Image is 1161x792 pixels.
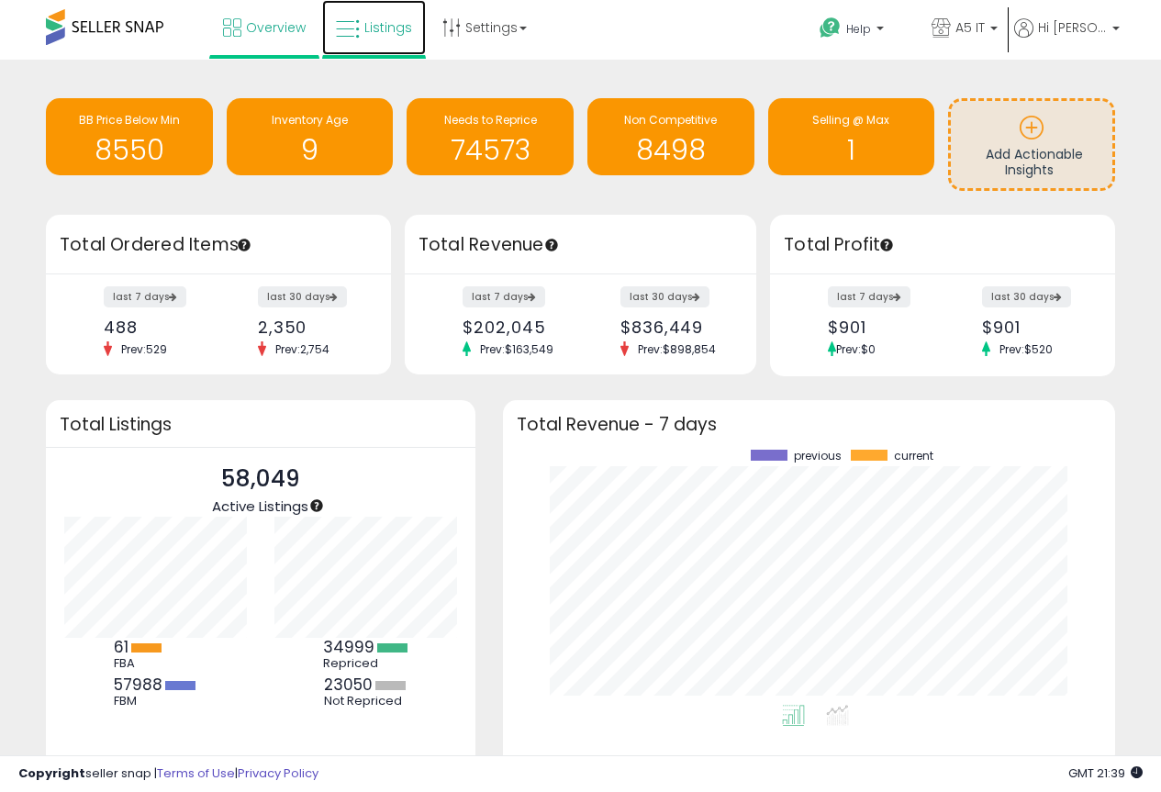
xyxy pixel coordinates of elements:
div: 2,350 [258,318,359,337]
label: last 30 days [620,286,709,307]
div: FBM [114,694,196,708]
div: Tooltip anchor [878,237,895,253]
div: Tooltip anchor [308,497,325,514]
span: Inventory Age [272,112,348,128]
a: Needs to Reprice 74573 [407,98,574,175]
div: Tooltip anchor [543,237,560,253]
span: Active Listings [212,496,308,516]
span: A5 IT [955,18,985,37]
h1: 74573 [416,135,564,165]
span: Help [846,21,871,37]
div: $901 [828,318,929,337]
a: BB Price Below Min 8550 [46,98,213,175]
div: seller snap | | [18,765,318,783]
label: last 7 days [828,286,910,307]
span: Selling @ Max [812,112,889,128]
a: Privacy Policy [238,764,318,782]
span: Add Actionable Insights [986,145,1083,180]
span: Prev: 529 [112,341,176,357]
div: $901 [982,318,1083,337]
span: Hi [PERSON_NAME] [1038,18,1107,37]
label: last 7 days [104,286,186,307]
label: last 7 days [463,286,545,307]
h1: 8550 [55,135,204,165]
div: $836,449 [620,318,724,337]
b: 61 [114,636,128,658]
label: last 30 days [982,286,1071,307]
h1: 8498 [597,135,745,165]
h1: 1 [777,135,926,165]
div: Tooltip anchor [236,237,252,253]
a: Help [805,3,915,60]
div: 488 [104,318,205,337]
span: Listings [364,18,412,37]
p: 58,049 [212,462,308,496]
a: Add Actionable Insights [951,101,1112,188]
b: 57988 [114,674,162,696]
span: Overview [246,18,306,37]
a: Inventory Age 9 [227,98,394,175]
strong: Copyright [18,764,85,782]
i: Get Help [819,17,842,39]
h3: Total Ordered Items [60,232,377,258]
h1: 9 [236,135,385,165]
span: current [894,450,933,463]
span: Prev: $163,549 [471,341,563,357]
span: previous [794,450,842,463]
span: Prev: 2,754 [266,341,339,357]
b: 23050 [324,674,373,696]
a: Terms of Use [157,764,235,782]
div: $202,045 [463,318,566,337]
span: Prev: $898,854 [629,341,725,357]
h3: Total Revenue [419,232,742,258]
span: BB Price Below Min [79,112,180,128]
label: last 30 days [258,286,347,307]
a: Hi [PERSON_NAME] [1014,18,1120,60]
a: Selling @ Max 1 [768,98,935,175]
b: 34999 [323,636,374,658]
span: Prev: $520 [990,341,1062,357]
span: Prev: $0 [836,341,876,357]
div: Repriced [323,656,407,671]
span: Needs to Reprice [444,112,537,128]
span: 2025-08-15 21:39 GMT [1068,764,1143,782]
div: Not Repriced [324,694,407,708]
span: Non Competitive [624,112,717,128]
h3: Total Revenue - 7 days [517,418,1101,431]
h3: Total Profit [784,232,1101,258]
div: FBA [114,656,196,671]
h3: Total Listings [60,418,462,431]
a: Non Competitive 8498 [587,98,754,175]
